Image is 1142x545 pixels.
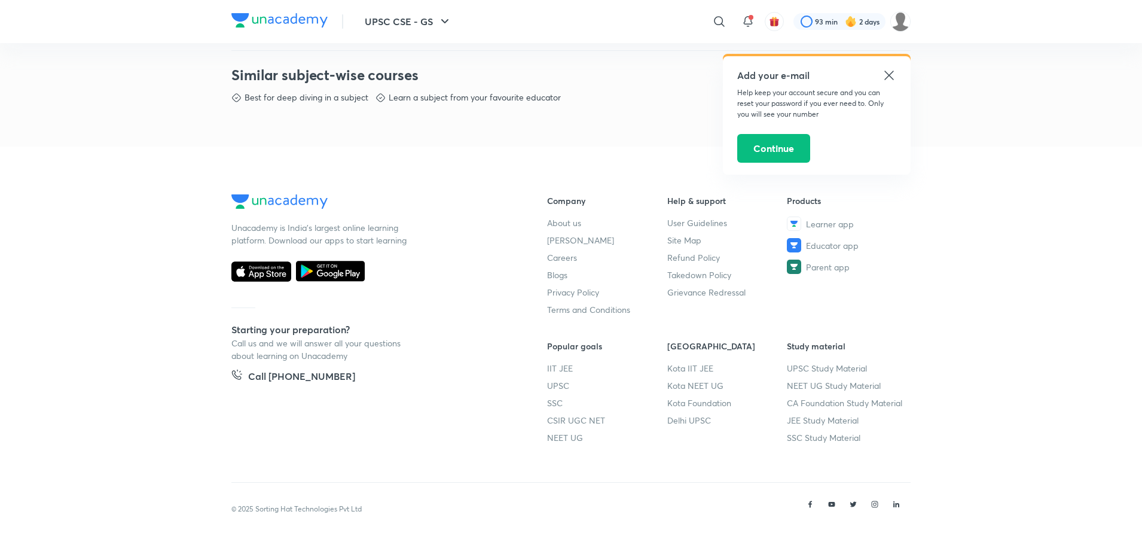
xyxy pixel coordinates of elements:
a: Careers [547,251,667,264]
h6: Help & support [667,194,787,207]
a: Privacy Policy [547,286,667,299]
h5: Add your e-mail [737,68,896,83]
p: Call us and we will answer all your questions about learning on Unacademy [231,337,411,362]
button: UPSC CSE - GS [358,10,459,34]
button: avatar [765,12,784,31]
h6: Products [787,194,907,207]
a: IIT JEE [547,362,667,375]
a: SSC Study Material [787,431,907,444]
a: Call [PHONE_NUMBER] [231,369,355,386]
a: Grievance Redressal [667,286,787,299]
a: Takedown Policy [667,269,787,281]
img: Learner app [787,217,801,231]
a: NEET UG [547,431,667,444]
span: Learner app [806,218,854,230]
a: SSC [547,397,667,409]
img: Mayank [890,11,911,32]
p: Unacademy is India’s largest online learning platform. Download our apps to start learning [231,221,411,246]
h6: Popular goals [547,340,667,352]
a: NEET UG Study Material [787,379,907,392]
a: Refund Policy [667,251,787,264]
a: Kota Foundation [667,397,787,409]
a: User Guidelines [667,217,787,229]
a: Terms and Conditions [547,303,667,316]
a: UPSC [547,379,667,392]
a: Learner app [787,217,907,231]
a: Parent app [787,260,907,274]
a: Educator app [787,238,907,252]
a: [PERSON_NAME] [547,234,667,246]
a: UPSC Study Material [787,362,907,375]
img: Company Logo [231,194,328,209]
span: Educator app [806,239,859,252]
span: Careers [547,251,577,264]
h6: Company [547,194,667,207]
h6: Study material [787,340,907,352]
img: Educator app [787,238,801,252]
a: Kota IIT JEE [667,362,787,375]
button: Continue [737,134,810,163]
a: Delhi UPSC [667,414,787,427]
p: Learn a subject from your favourite educator [389,92,561,103]
a: Site Map [667,234,787,246]
a: CA Foundation Study Material [787,397,907,409]
a: Kota NEET UG [667,379,787,392]
span: Parent app [806,261,850,273]
img: Parent app [787,260,801,274]
img: avatar [769,16,780,27]
a: Blogs [547,269,667,281]
a: Company Logo [231,194,509,212]
p: Best for deep diving in a subject [245,92,368,103]
a: CSIR UGC NET [547,414,667,427]
a: About us [547,217,667,229]
h3: Similar subject-wise courses [231,65,911,84]
h5: Starting your preparation? [231,322,509,337]
p: © 2025 Sorting Hat Technologies Pvt Ltd [231,504,362,514]
h6: [GEOGRAPHIC_DATA] [667,340,787,352]
img: streak [845,16,857,28]
img: Company Logo [231,13,328,28]
a: JEE Study Material [787,414,907,427]
a: Company Logo [231,13,328,31]
h5: Call [PHONE_NUMBER] [248,369,355,386]
p: Help keep your account secure and you can reset your password if you ever need to. Only you will ... [737,87,896,120]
